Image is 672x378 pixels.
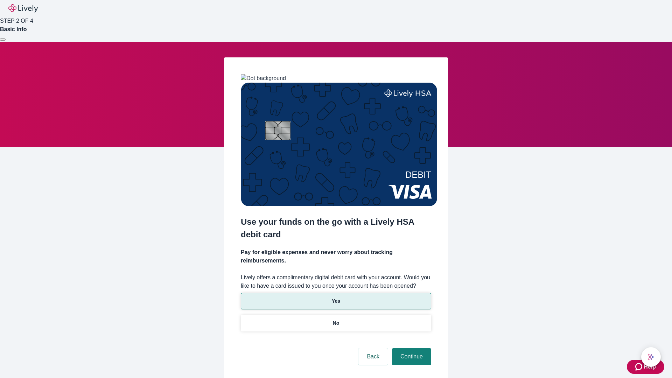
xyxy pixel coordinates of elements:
[627,360,664,374] button: Zendesk support iconHelp
[241,83,437,206] img: Debit card
[241,216,431,241] h2: Use your funds on the go with a Lively HSA debit card
[392,348,431,365] button: Continue
[333,320,339,327] p: No
[332,297,340,305] p: Yes
[241,293,431,309] button: Yes
[8,4,38,13] img: Lively
[241,273,431,290] label: Lively offers a complimentary digital debit card with your account. Would you like to have a card...
[241,315,431,331] button: No
[641,347,661,367] button: chat
[358,348,388,365] button: Back
[241,248,431,265] h4: Pay for eligible expenses and never worry about tracking reimbursements.
[241,74,286,83] img: Dot background
[647,353,654,360] svg: Lively AI Assistant
[644,363,656,371] span: Help
[635,363,644,371] svg: Zendesk support icon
